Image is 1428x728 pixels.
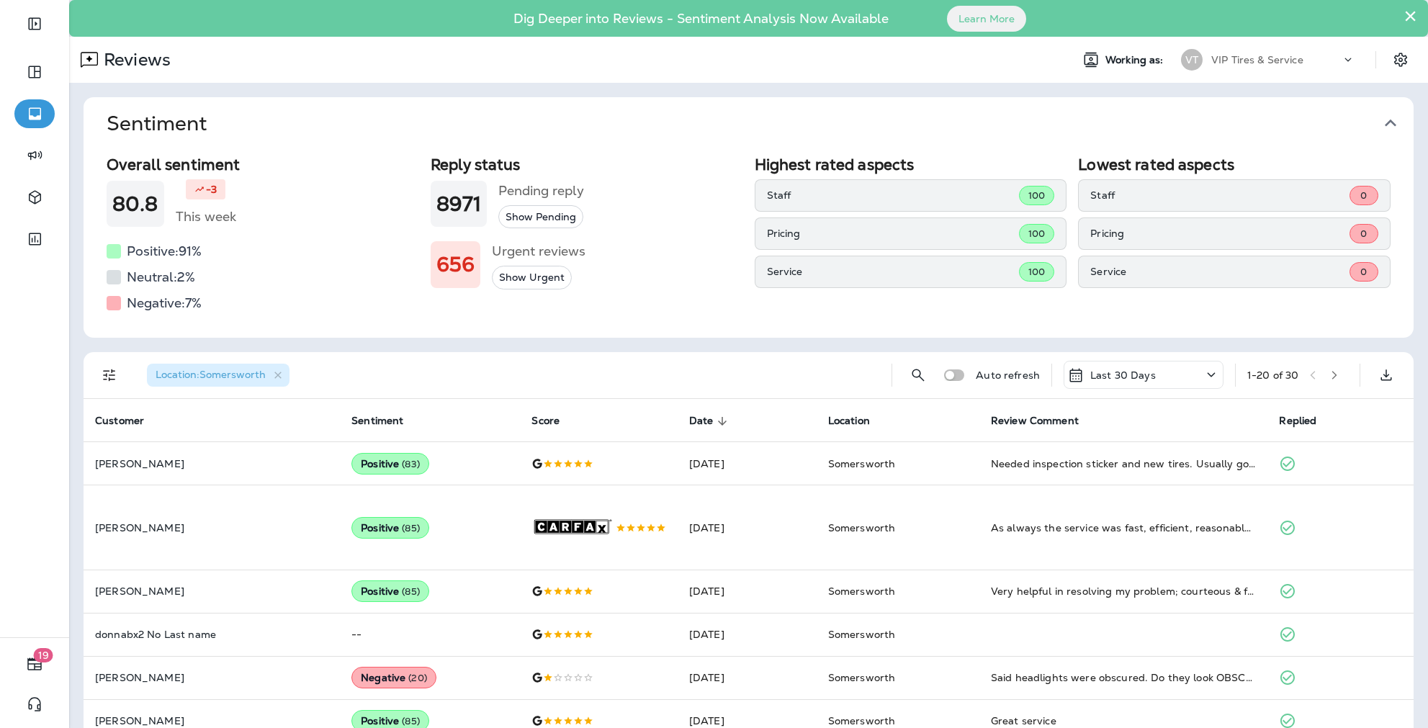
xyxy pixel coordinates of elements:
[95,715,328,727] p: [PERSON_NAME]
[689,415,732,428] span: Date
[991,415,1097,428] span: Review Comment
[991,714,1257,728] div: Great service
[678,442,817,485] td: [DATE]
[14,9,55,38] button: Expand Sidebar
[1105,54,1167,66] span: Working as:
[95,97,1425,150] button: Sentiment
[991,521,1257,535] div: As always the service was fast, efficient, reasonably priced and all done with a smile. I trust t...
[1028,266,1045,278] span: 100
[176,205,236,228] h5: This week
[531,415,578,428] span: Score
[828,415,870,427] span: Location
[351,580,429,602] div: Positive
[1360,189,1367,202] span: 0
[678,485,817,570] td: [DATE]
[1090,189,1350,201] p: Staff
[351,415,403,427] span: Sentiment
[678,656,817,699] td: [DATE]
[767,228,1019,239] p: Pricing
[84,150,1414,338] div: Sentiment
[351,453,429,475] div: Positive
[492,240,585,263] h5: Urgent reviews
[767,189,1019,201] p: Staff
[1090,266,1350,277] p: Service
[107,156,419,174] h2: Overall sentiment
[531,415,560,427] span: Score
[828,585,896,598] span: Somersworth
[904,361,933,390] button: Search Reviews
[1028,189,1045,202] span: 100
[678,570,817,613] td: [DATE]
[112,192,158,216] h1: 80.8
[127,266,195,289] h5: Neutral: 2 %
[1404,4,1417,27] button: Close
[127,292,202,315] h5: Negative: 7 %
[767,266,1019,277] p: Service
[147,364,289,387] div: Location:Somersworth
[95,522,328,534] p: [PERSON_NAME]
[98,49,171,71] p: Reviews
[828,671,896,684] span: Somersworth
[351,517,429,539] div: Positive
[828,521,896,534] span: Somersworth
[95,585,328,597] p: [PERSON_NAME]
[95,415,144,427] span: Customer
[351,667,436,688] div: Negative
[498,179,584,202] h5: Pending reply
[991,584,1257,598] div: Very helpful in resolving my problem; courteous & fast service; fair pricing.
[1078,156,1391,174] h2: Lowest rated aspects
[991,415,1079,427] span: Review Comment
[1279,415,1316,427] span: Replied
[492,266,572,289] button: Show Urgent
[431,156,743,174] h2: Reply status
[947,6,1026,32] button: Learn More
[1247,369,1298,381] div: 1 - 20 of 30
[408,672,427,684] span: ( 20 )
[991,670,1257,685] div: Said headlights were obscured. Do they look OBSCURED??
[95,415,163,428] span: Customer
[95,458,328,469] p: [PERSON_NAME]
[206,182,217,197] p: -3
[1372,361,1401,390] button: Export as CSV
[828,457,896,470] span: Somersworth
[436,192,482,216] h1: 8971
[828,714,896,727] span: Somersworth
[402,522,420,534] span: ( 85 )
[34,648,53,662] span: 19
[472,17,930,21] p: Dig Deeper into Reviews - Sentiment Analysis Now Available
[1090,369,1156,381] p: Last 30 Days
[402,458,420,470] span: ( 83 )
[95,629,328,640] p: donnabx2 No Last name
[156,368,266,381] span: Location : Somersworth
[678,613,817,656] td: [DATE]
[755,156,1067,174] h2: Highest rated aspects
[1181,49,1203,71] div: VT
[436,253,475,277] h1: 656
[402,585,420,598] span: ( 85 )
[828,415,889,428] span: Location
[991,457,1257,471] div: Needed inspection sticker and new tires. Usually go to local car dealership, but have to schedule...
[1388,47,1414,73] button: Settings
[1090,228,1350,239] p: Pricing
[95,672,328,683] p: [PERSON_NAME]
[14,650,55,678] button: 19
[340,613,520,656] td: --
[107,112,207,135] h1: Sentiment
[1360,266,1367,278] span: 0
[1028,228,1045,240] span: 100
[976,369,1040,381] p: Auto refresh
[351,415,422,428] span: Sentiment
[1360,228,1367,240] span: 0
[828,628,896,641] span: Somersworth
[1279,415,1335,428] span: Replied
[127,240,202,263] h5: Positive: 91 %
[95,361,124,390] button: Filters
[689,415,714,427] span: Date
[402,715,420,727] span: ( 85 )
[498,205,583,229] button: Show Pending
[1211,54,1303,66] p: VIP Tires & Service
